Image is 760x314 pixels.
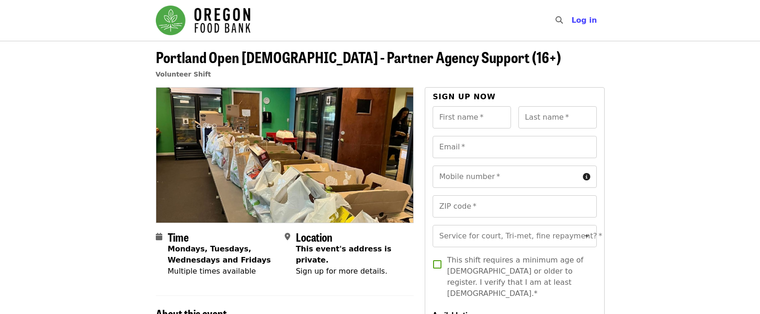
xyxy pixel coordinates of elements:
span: Log in [571,16,597,25]
i: circle-info icon [583,173,590,181]
input: Mobile number [433,166,579,188]
i: map-marker-alt icon [285,232,290,241]
span: Location [296,229,332,245]
span: Sign up now [433,92,496,101]
span: Sign up for more details. [296,267,387,276]
div: Multiple times available [168,266,277,277]
input: Search [568,9,576,32]
input: Email [433,136,596,158]
button: Open [581,230,594,243]
input: Last name [518,106,597,128]
span: This shift requires a minimum age of [DEMOGRAPHIC_DATA] or older to register. I verify that I am ... [447,255,589,299]
span: This event's address is private. [296,244,391,264]
i: calendar icon [156,232,162,241]
input: ZIP code [433,195,596,218]
span: Portland Open [DEMOGRAPHIC_DATA] - Partner Agency Support (16+) [156,46,561,68]
span: Time [168,229,189,245]
button: Log in [564,11,604,30]
input: First name [433,106,511,128]
i: search icon [556,16,563,25]
strong: Mondays, Tuesdays, Wednesdays and Fridays [168,244,271,264]
a: Volunteer Shift [156,70,211,78]
img: Oregon Food Bank - Home [156,6,250,35]
img: Portland Open Bible - Partner Agency Support (16+) organized by Oregon Food Bank [156,88,414,222]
